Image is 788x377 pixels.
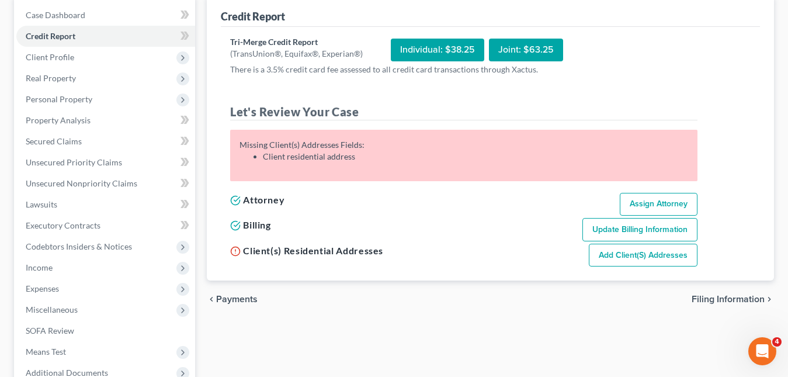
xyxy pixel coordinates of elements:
iframe: Intercom live chat [748,337,776,365]
div: (TransUnion®, Equifax®, Experian®) [230,48,363,60]
a: Secured Claims [16,131,195,152]
span: Client Profile [26,52,74,62]
span: Credit Report [26,31,75,41]
a: SOFA Review [16,320,195,341]
button: chevron_left Payments [207,295,258,304]
span: 4 [772,337,782,347]
div: Joint: $63.25 [489,39,563,61]
span: Unsecured Nonpriority Claims [26,178,137,188]
span: SOFA Review [26,326,74,336]
span: Secured Claims [26,136,82,146]
span: Unsecured Priority Claims [26,157,122,167]
span: Income [26,262,53,272]
a: Property Analysis [16,110,195,131]
span: Property Analysis [26,115,91,125]
span: Means Test [26,347,66,357]
a: Credit Report [16,26,195,47]
span: Expenses [26,283,59,293]
div: Missing Client(s) Addresses Fields: [239,139,688,162]
a: Update Billing Information [582,218,697,241]
div: Individual: $38.25 [391,39,484,61]
span: Real Property [26,73,76,83]
span: Filing Information [692,295,765,304]
a: Executory Contracts [16,215,195,236]
span: Personal Property [26,94,92,104]
h4: Let's Review Your Case [230,103,697,120]
span: Executory Contracts [26,220,100,230]
button: Filing Information chevron_right [692,295,774,304]
li: Client residential address [263,151,688,162]
a: Lawsuits [16,194,195,215]
div: Tri-Merge Credit Report [230,36,363,48]
a: Add Client(s) Addresses [589,244,697,267]
span: Attorney [243,194,284,205]
a: Assign Attorney [620,193,697,216]
a: Unsecured Nonpriority Claims [16,173,195,194]
span: Miscellaneous [26,305,78,314]
h5: Client(s) Residential Addresses [230,244,383,258]
i: chevron_right [765,295,774,304]
a: Unsecured Priority Claims [16,152,195,173]
span: Payments [216,295,258,304]
div: Credit Report [221,9,285,23]
a: Case Dashboard [16,5,195,26]
i: chevron_left [207,295,216,304]
span: Lawsuits [26,199,57,209]
span: Codebtors Insiders & Notices [26,241,132,251]
span: Case Dashboard [26,10,85,20]
h5: Billing [230,218,270,232]
p: There is a 3.5% credit card fee assessed to all credit card transactions through Xactus. [230,64,697,75]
